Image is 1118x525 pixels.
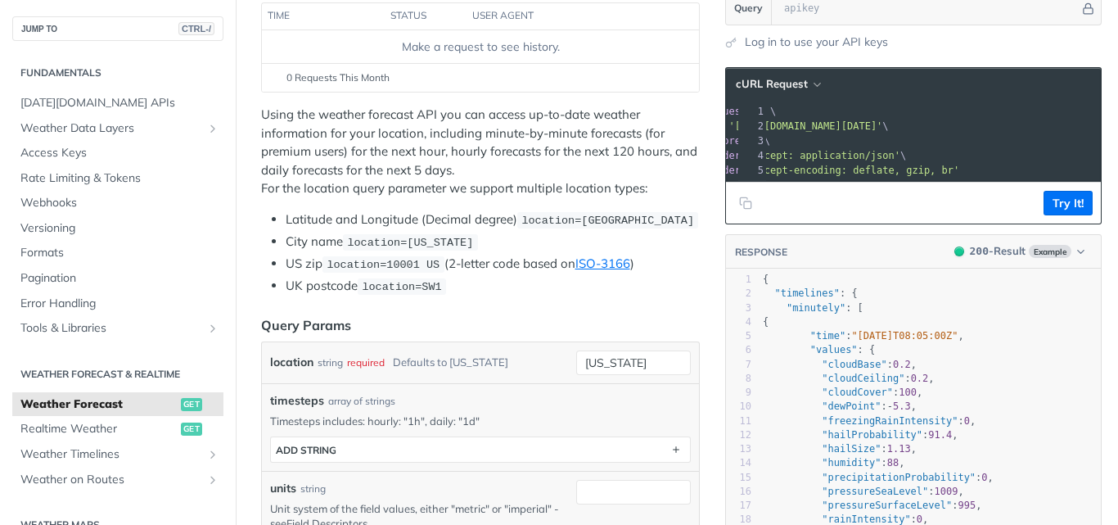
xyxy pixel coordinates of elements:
[12,442,223,467] a: Weather TimelinesShow subpages for Weather Timelines
[728,120,882,132] span: '[URL][DOMAIN_NAME][DATE]'
[327,259,440,271] span: location=10001 US
[300,482,326,496] div: string
[964,415,970,427] span: 0
[822,429,922,441] span: "hailProbability"
[822,500,952,511] span: "pressureSurfaceLevel"
[763,486,964,497] span: : ,
[851,330,958,342] span: "[DATE]T08:05:00Z"
[20,446,202,463] span: Weather Timelines
[763,344,875,355] span: : {
[20,145,219,161] span: Access Keys
[822,443,881,455] span: "hailSize"
[726,456,751,470] div: 14
[822,373,904,384] span: "cloudCeiling"
[521,215,694,227] span: location=[GEOGRAPHIC_DATA]
[763,373,935,384] span: : ,
[20,245,219,261] span: Formats
[664,120,889,132] span: \
[20,320,202,337] span: Tools & Libraries
[917,514,922,525] span: 0
[12,116,223,141] a: Weather Data LayersShow subpages for Weather Data Layers
[261,106,700,198] p: Using the weather forecast API you can access up-to-date weather information for your location, i...
[726,343,751,357] div: 6
[1029,245,1071,258] span: Example
[12,468,223,492] a: Weather on RoutesShow subpages for Weather on Routes
[12,91,223,115] a: [DATE][DOMAIN_NAME] APIs
[787,302,845,314] span: "minutely"
[738,148,766,163] div: 4
[726,287,751,301] div: 2
[810,344,858,355] span: "values"
[763,401,917,412] span: : ,
[20,421,177,437] span: Realtime Weather
[270,351,313,374] label: location
[887,401,893,412] span: -
[958,500,976,511] span: 995
[178,22,214,35] span: CTRL-/
[206,473,219,487] button: Show subpages for Weather on Routes
[763,472,994,483] span: : ,
[763,500,981,511] span: : ,
[763,302,863,314] span: : [
[347,237,473,249] span: location=[US_STATE]
[763,457,905,468] span: : ,
[887,457,899,468] span: 88
[726,372,751,386] div: 8
[393,351,508,374] div: Defaults to [US_STATE]
[262,3,385,29] th: time
[954,247,964,256] span: 200
[318,351,343,374] div: string
[20,472,202,488] span: Weather on Routes
[726,414,751,428] div: 11
[738,134,766,148] div: 3
[12,141,223,165] a: Access Keys
[12,216,223,241] a: Versioning
[271,437,690,462] button: ADD string
[763,387,922,398] span: : ,
[726,358,751,372] div: 7
[970,243,1026,260] div: - Result
[726,428,751,442] div: 12
[328,394,395,409] div: array of strings
[286,277,700,296] li: UK postcode
[385,3,467,29] th: status
[181,398,202,411] span: get
[746,150,900,161] span: 'accept: application/json'
[261,315,351,335] div: Query Params
[726,499,751,513] div: 17
[774,287,839,299] span: "timelines"
[887,443,911,455] span: 1.13
[726,329,751,343] div: 5
[822,514,910,525] span: "rainIntensity"
[664,150,906,161] span: \
[893,401,911,412] span: 5.3
[12,292,223,316] a: Error Handling
[745,34,888,51] a: Log in to use your API keys
[20,396,177,413] span: Weather Forecast
[12,266,223,291] a: Pagination
[893,359,911,370] span: 0.2
[1044,191,1093,215] button: Try It!
[268,38,692,56] div: Make a request to see history.
[467,3,666,29] th: user agent
[12,16,223,41] button: JUMP TOCTRL-/
[20,120,202,137] span: Weather Data Layers
[206,322,219,335] button: Show subpages for Tools & Libraries
[270,392,324,410] span: timesteps
[763,429,958,441] span: : ,
[946,243,1093,260] button: 200200-ResultExample
[726,273,751,287] div: 1
[276,444,336,456] div: ADD string
[286,255,700,274] li: US zip (2-letter code based on )
[763,415,976,427] span: : ,
[746,165,959,176] span: 'accept-encoding: deflate, gzip, br'
[726,485,751,499] div: 16
[726,400,751,414] div: 10
[12,66,223,80] h2: Fundamentals
[763,287,858,299] span: : {
[20,296,219,312] span: Error Handling
[12,392,223,417] a: Weather Forecastget
[575,256,630,271] a: ISO-3166
[362,281,441,293] span: location=SW1
[928,429,952,441] span: 91.4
